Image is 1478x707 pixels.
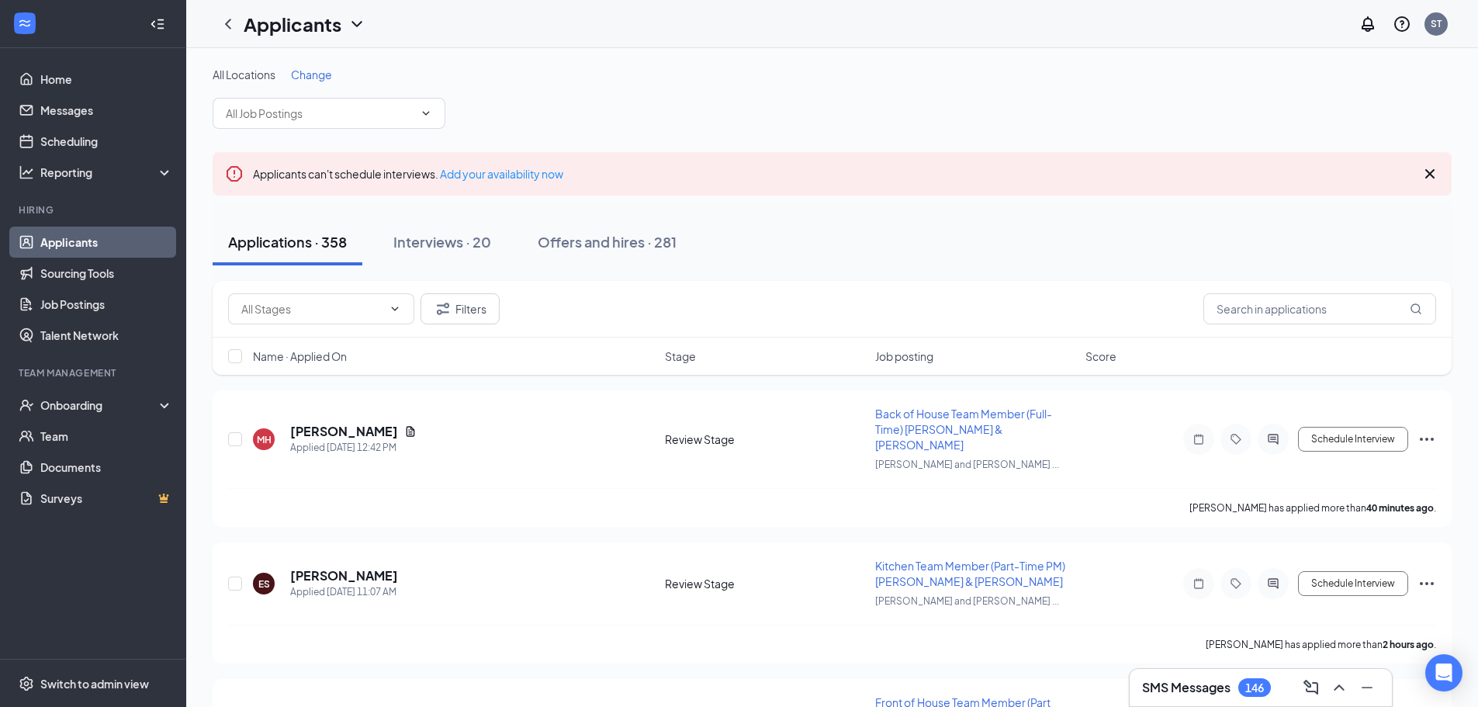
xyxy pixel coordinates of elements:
span: Kitchen Team Member (Part-Time PM)[PERSON_NAME] & [PERSON_NAME] [875,559,1065,588]
div: ST [1431,17,1442,30]
button: Filter Filters [421,293,500,324]
a: Documents [40,452,173,483]
svg: Collapse [150,16,165,32]
a: Sourcing Tools [40,258,173,289]
button: Schedule Interview [1298,571,1408,596]
svg: Tag [1227,577,1245,590]
b: 40 minutes ago [1366,502,1434,514]
a: Talent Network [40,320,173,351]
div: Interviews · 20 [393,232,491,251]
div: Open Intercom Messenger [1425,654,1462,691]
input: All Job Postings [226,105,414,122]
svg: Note [1189,577,1208,590]
span: [PERSON_NAME] and [PERSON_NAME] ... [875,459,1059,470]
span: [PERSON_NAME] and [PERSON_NAME] ... [875,595,1059,607]
span: Score [1085,348,1116,364]
div: 146 [1245,681,1264,695]
svg: Notifications [1359,15,1377,33]
a: Applicants [40,227,173,258]
h1: Applicants [244,11,341,37]
svg: Note [1189,433,1208,445]
b: 2 hours ago [1383,639,1434,650]
a: SurveysCrown [40,483,173,514]
svg: ChevronDown [420,107,432,120]
svg: ComposeMessage [1302,678,1321,697]
h5: [PERSON_NAME] [290,567,398,584]
svg: Document [404,425,417,438]
div: MH [257,433,272,446]
div: Team Management [19,366,170,379]
svg: Tag [1227,433,1245,445]
svg: MagnifyingGlass [1410,303,1422,315]
button: Minimize [1355,675,1379,700]
div: Applications · 358 [228,232,347,251]
svg: Filter [434,300,452,318]
p: [PERSON_NAME] has applied more than . [1189,501,1436,515]
a: Messages [40,95,173,126]
div: Reporting [40,165,174,180]
span: All Locations [213,68,275,81]
svg: Ellipses [1417,574,1436,593]
p: [PERSON_NAME] has applied more than . [1206,638,1436,651]
svg: UserCheck [19,397,34,413]
input: All Stages [241,300,382,317]
div: Switch to admin view [40,676,149,691]
h5: [PERSON_NAME] [290,423,398,440]
span: Change [291,68,332,81]
svg: QuestionInfo [1393,15,1411,33]
svg: Settings [19,676,34,691]
button: ComposeMessage [1299,675,1324,700]
a: Home [40,64,173,95]
div: ES [258,577,270,591]
svg: ActiveChat [1264,433,1282,445]
span: Job posting [875,348,933,364]
svg: ChevronDown [389,303,401,315]
a: Add your availability now [440,167,563,181]
div: Hiring [19,203,170,217]
span: Stage [665,348,696,364]
svg: Minimize [1358,678,1376,697]
a: Team [40,421,173,452]
h3: SMS Messages [1142,679,1231,696]
button: Schedule Interview [1298,427,1408,452]
input: Search in applications [1203,293,1436,324]
svg: ActiveChat [1264,577,1282,590]
button: ChevronUp [1327,675,1352,700]
div: Applied [DATE] 11:07 AM [290,584,398,600]
div: Onboarding [40,397,160,413]
div: Applied [DATE] 12:42 PM [290,440,417,456]
a: Scheduling [40,126,173,157]
span: Name · Applied On [253,348,347,364]
svg: Cross [1421,165,1439,183]
svg: Error [225,165,244,183]
svg: Analysis [19,165,34,180]
svg: WorkstreamLogo [17,16,33,31]
span: Applicants can't schedule interviews. [253,167,563,181]
div: Offers and hires · 281 [538,232,677,251]
svg: ChevronUp [1330,678,1348,697]
span: Back of House Team Member (Full-Time) [PERSON_NAME] & [PERSON_NAME] [875,407,1052,452]
div: Review Stage [665,431,866,447]
svg: ChevronDown [348,15,366,33]
div: Review Stage [665,576,866,591]
svg: ChevronLeft [219,15,237,33]
a: Job Postings [40,289,173,320]
svg: Ellipses [1417,430,1436,449]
